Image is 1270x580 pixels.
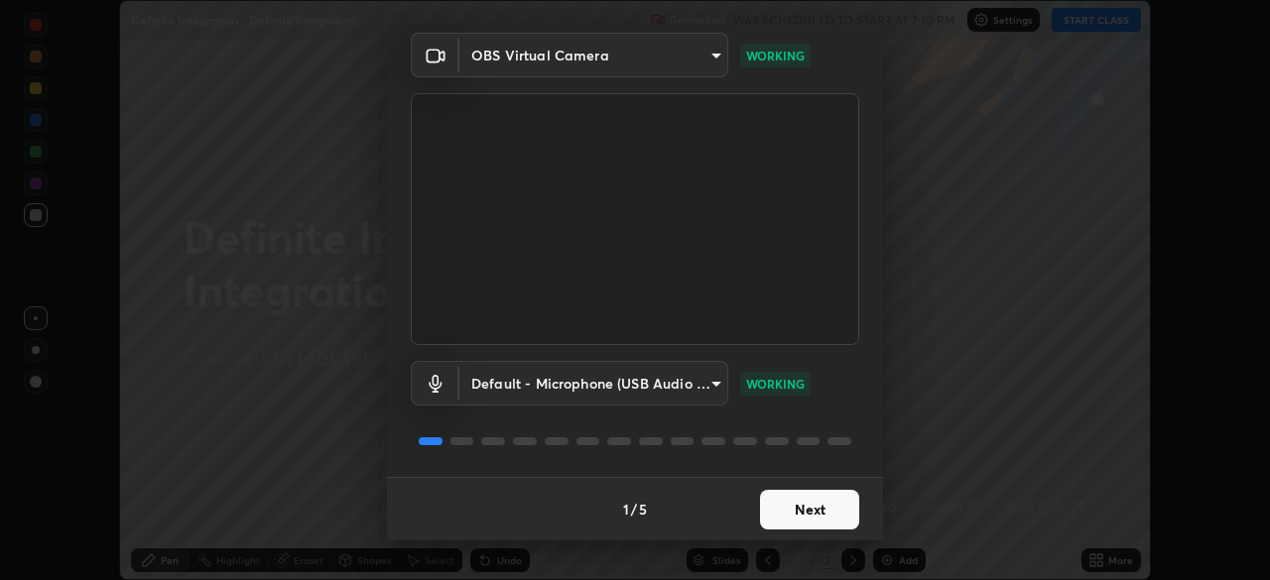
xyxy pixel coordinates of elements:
div: OBS Virtual Camera [459,361,728,406]
div: OBS Virtual Camera [459,33,728,77]
p: WORKING [746,47,805,64]
h4: 5 [639,499,647,520]
p: WORKING [746,375,805,393]
button: Next [760,490,859,529]
h4: 1 [623,499,629,520]
h4: / [631,499,637,520]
